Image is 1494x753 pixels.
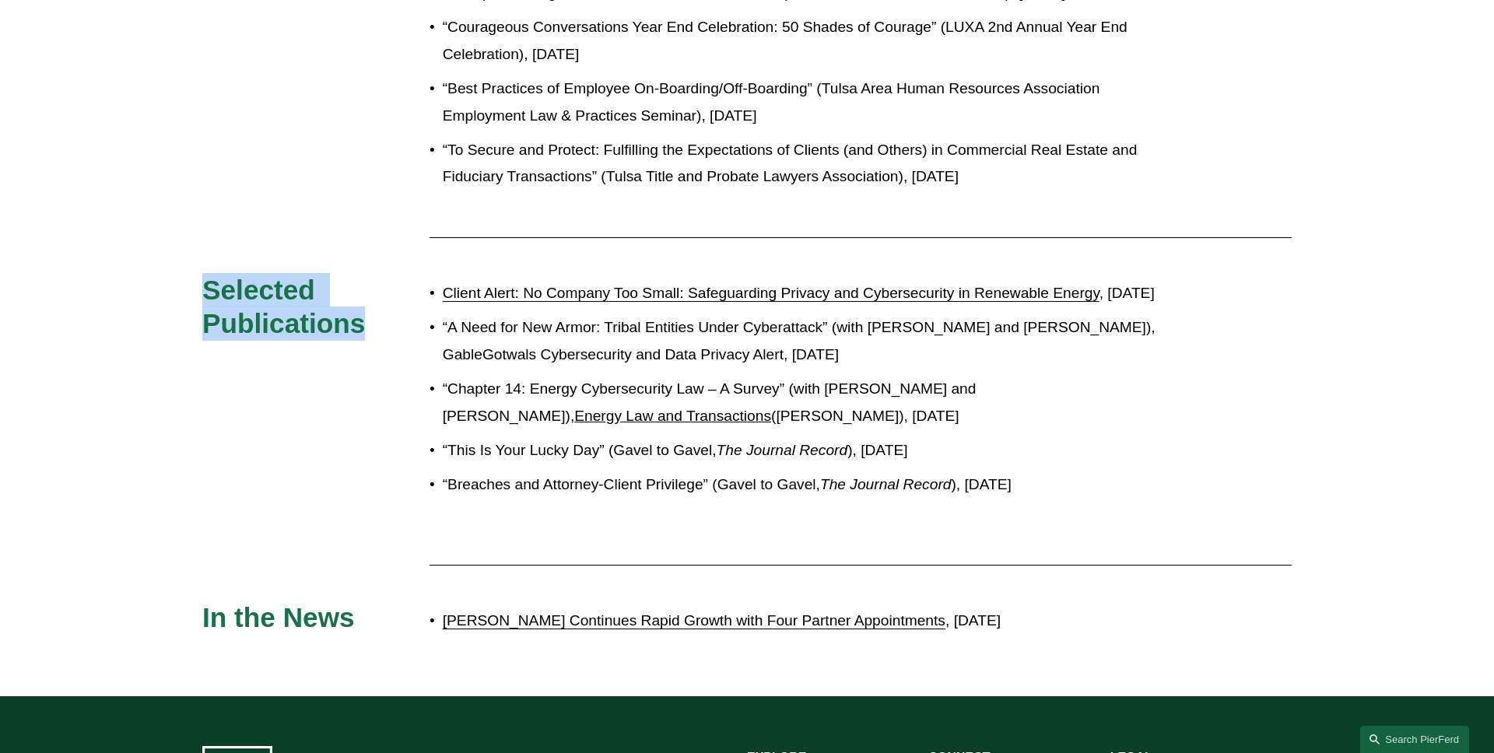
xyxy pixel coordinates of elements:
[717,442,848,458] em: The Journal Record
[443,314,1156,368] p: “A Need for New Armor: Tribal Entities Under Cyberattack” (with [PERSON_NAME] and [PERSON_NAME]),...
[443,137,1156,191] p: “To Secure and Protect: Fulfilling the Expectations of Clients (and Others) in Commercial Real Es...
[202,275,365,339] span: Selected Publications
[443,608,1156,635] p: , [DATE]
[1360,726,1469,753] a: Search this site
[443,285,1099,301] a: Client Alert: No Company Too Small: Safeguarding Privacy and Cybersecurity in Renewable Energy
[443,437,1156,464] p: “This Is Your Lucky Day” (Gavel to Gavel, ), [DATE]
[443,75,1156,129] p: “Best Practices of Employee On-Boarding/Off-Boarding” (Tulsa Area Human Resources Association Emp...
[820,476,952,492] em: The Journal Record
[574,408,771,424] span: Energy Law and Transactions
[443,471,1156,499] p: “Breaches and Attorney-Client Privilege” (Gavel to Gavel, ), [DATE]
[202,602,355,632] span: In the News
[443,14,1156,68] p: “Courageous Conversations Year End Celebration: 50 Shades of Courage” (LUXA 2nd Annual Year End C...
[443,376,1156,429] p: “Chapter 14: Energy Cybersecurity Law – A Survey” (with [PERSON_NAME] and [PERSON_NAME]), ([PERSO...
[443,280,1156,307] p: , [DATE]
[443,612,945,629] a: [PERSON_NAME] Continues Rapid Growth with Four Partner Appointments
